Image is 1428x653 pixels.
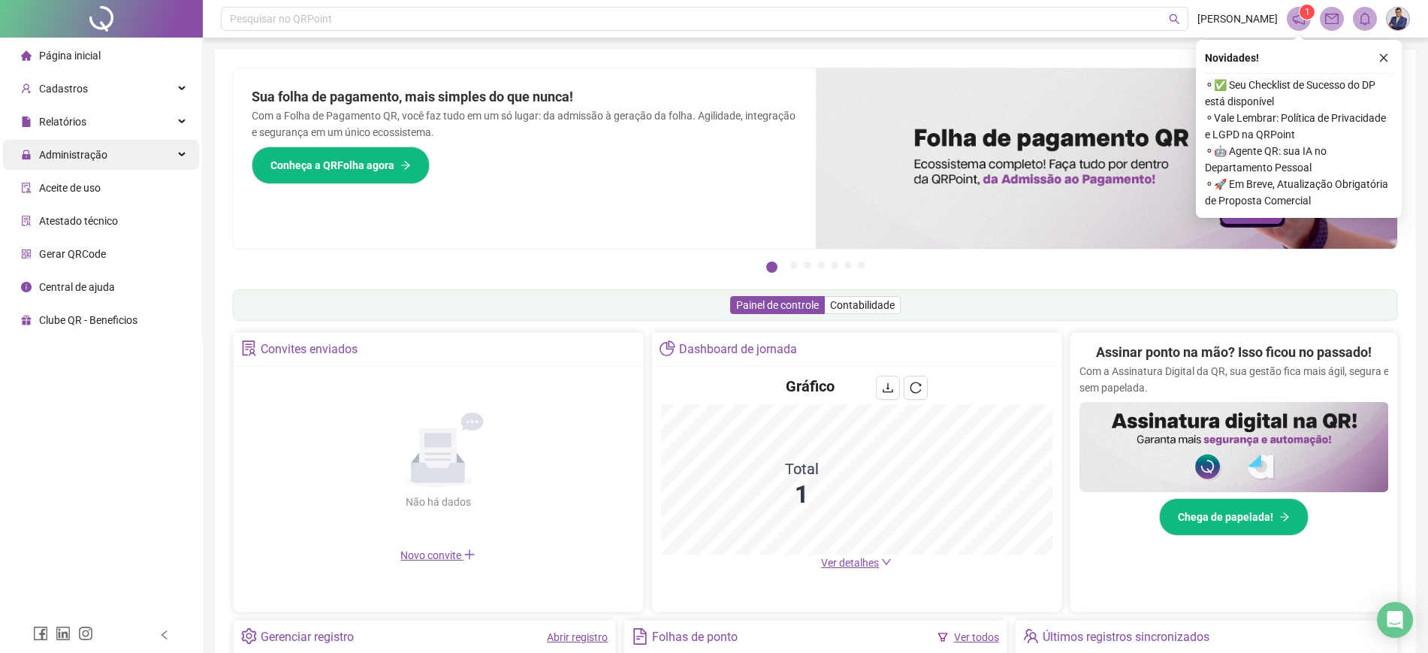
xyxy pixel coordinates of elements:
[463,549,475,561] span: plus
[21,50,32,61] span: home
[39,116,86,128] span: Relatórios
[21,216,32,226] span: solution
[270,157,394,174] span: Conheça a QRFolha agora
[241,628,257,644] span: setting
[21,83,32,94] span: user-add
[1096,342,1372,363] h2: Assinar ponto na mão? Isso ficou no passado!
[1043,624,1209,650] div: Últimos registros sincronizados
[830,299,895,311] span: Contabilidade
[39,182,101,194] span: Aceite de uso
[1178,509,1273,525] span: Chega de papelada!
[261,624,354,650] div: Gerenciar registro
[1205,143,1393,176] span: ⚬ 🤖 Agente QR: sua IA no Departamento Pessoal
[252,86,798,107] h2: Sua folha de pagamento, mais simples do que nunca!
[1387,8,1409,30] img: 86482
[882,382,894,394] span: download
[78,626,93,641] span: instagram
[1205,110,1393,143] span: ⚬ Vale Lembrar: Política de Privacidade e LGPD na QRPoint
[736,299,819,311] span: Painel de controle
[39,83,88,95] span: Cadastros
[858,262,865,269] button: 7
[39,314,137,326] span: Clube QR - Beneficios
[1079,363,1389,396] p: Com a Assinatura Digital da QR, sua gestão fica mais ágil, segura e sem papelada.
[1159,498,1309,536] button: Chega de papelada!
[1205,50,1259,66] span: Novidades !
[1205,77,1393,110] span: ⚬ ✅ Seu Checklist de Sucesso do DP está disponível
[821,557,892,569] a: Ver detalhes down
[1205,176,1393,209] span: ⚬ 🚀 Em Breve, Atualização Obrigatória de Proposta Comercial
[881,557,892,567] span: down
[804,262,811,269] button: 3
[400,160,411,171] span: arrow-right
[39,281,115,293] span: Central de ajuda
[252,147,430,184] button: Conheça a QRFolha agora
[821,557,879,569] span: Ver detalhes
[252,107,798,141] p: Com a Folha de Pagamento QR, você faz tudo em um só lugar: da admissão à geração da folha. Agilid...
[660,340,675,356] span: pie-chart
[21,150,32,160] span: lock
[1358,12,1372,26] span: bell
[817,262,825,269] button: 4
[39,149,107,161] span: Administração
[937,632,948,642] span: filter
[369,494,507,510] div: Não há dados
[1279,512,1290,522] span: arrow-right
[39,50,101,62] span: Página inicial
[786,376,835,397] h4: Gráfico
[844,262,852,269] button: 6
[632,628,648,644] span: file-text
[39,215,118,227] span: Atestado técnico
[547,631,608,643] a: Abrir registro
[1378,53,1389,63] span: close
[261,337,358,362] div: Convites enviados
[39,248,106,260] span: Gerar QRCode
[1169,14,1180,25] span: search
[21,315,32,325] span: gift
[1305,7,1310,17] span: 1
[816,68,1398,249] img: banner%2F8d14a306-6205-4263-8e5b-06e9a85ad873.png
[241,340,257,356] span: solution
[21,116,32,127] span: file
[790,262,798,269] button: 2
[831,262,838,269] button: 5
[910,382,922,394] span: reload
[954,631,999,643] a: Ver todos
[400,549,475,561] span: Novo convite
[1197,11,1278,27] span: [PERSON_NAME]
[1023,628,1039,644] span: team
[1300,5,1315,20] sup: 1
[679,337,797,362] div: Dashboard de jornada
[21,249,32,259] span: qrcode
[1292,12,1306,26] span: notification
[56,626,71,641] span: linkedin
[1325,12,1339,26] span: mail
[21,282,32,292] span: info-circle
[21,183,32,193] span: audit
[1079,402,1389,492] img: banner%2F02c71560-61a6-44d4-94b9-c8ab97240462.png
[766,262,777,273] button: 1
[33,626,48,641] span: facebook
[1377,602,1413,638] div: Open Intercom Messenger
[652,624,738,650] div: Folhas de ponto
[159,630,170,640] span: left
